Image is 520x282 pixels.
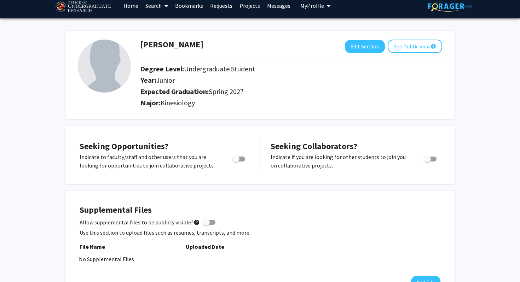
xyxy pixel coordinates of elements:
p: Indicate to faculty/staff and other users that you are looking for opportunities to join collabor... [80,153,219,170]
h2: Year: [140,76,414,84]
img: Profile Picture [78,40,131,93]
span: Spring 2027 [209,87,244,96]
div: Toggle [421,153,440,163]
h1: [PERSON_NAME] [140,40,203,50]
button: Edit Section [345,40,385,53]
div: Toggle [230,153,249,163]
mat-icon: help [193,218,200,227]
h2: Major: [140,99,442,107]
b: Uploaded Date [186,243,224,250]
h2: Expected Graduation: [140,87,414,96]
h2: Degree Level: [140,65,414,73]
span: Seeking Collaborators? [271,141,357,152]
iframe: Chat [5,250,30,277]
span: Junior [156,76,175,84]
span: Undergraduate Student [184,64,255,73]
p: Use this section to upload files such as resumes, transcripts, and more. [80,228,440,237]
span: Kinesiology [161,98,195,107]
button: See Public View [388,40,442,53]
b: File Name [80,243,105,250]
mat-icon: help [431,42,436,51]
span: My Profile [300,2,324,9]
img: ForagerOne Logo [428,1,472,12]
h4: Supplemental Files [80,205,440,215]
span: Allow supplemental files to be publicly visible? [80,218,200,227]
div: No Supplemental Files [79,255,441,263]
span: Seeking Opportunities? [80,141,168,152]
p: Indicate if you are looking for other students to join you on collaborative projects. [271,153,410,170]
